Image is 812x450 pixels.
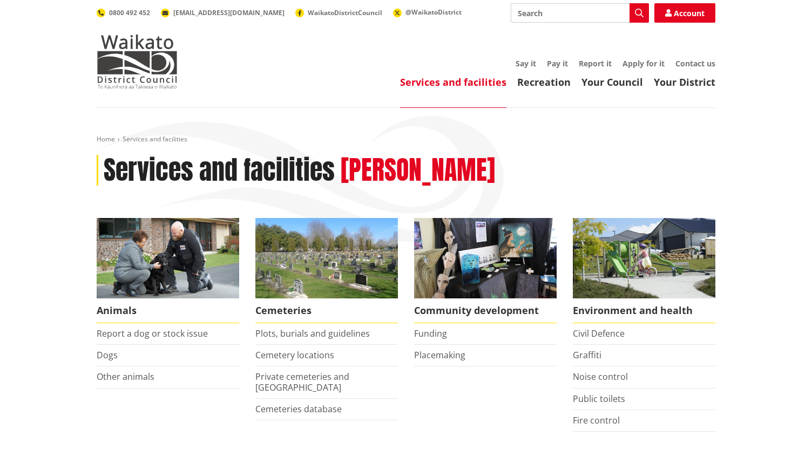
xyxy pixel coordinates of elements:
[573,218,715,298] img: New housing in Pokeno
[573,298,715,323] span: Environment and health
[414,218,557,323] a: Matariki Travelling Suitcase Art Exhibition Community development
[573,349,601,361] a: Graffiti
[654,3,715,23] a: Account
[579,58,612,69] a: Report it
[97,8,150,17] a: 0800 492 452
[173,8,285,17] span: [EMAIL_ADDRESS][DOMAIN_NAME]
[109,8,150,17] span: 0800 492 452
[255,298,398,323] span: Cemeteries
[255,218,398,323] a: Huntly Cemetery Cemeteries
[622,58,665,69] a: Apply for it
[97,328,208,339] a: Report a dog or stock issue
[573,218,715,323] a: New housing in Pokeno Environment and health
[255,349,334,361] a: Cemetery locations
[97,218,239,323] a: Waikato District Council Animal Control team Animals
[517,76,571,88] a: Recreation
[573,371,628,383] a: Noise control
[393,8,462,17] a: @WaikatoDistrict
[573,414,620,426] a: Fire control
[97,298,239,323] span: Animals
[414,328,447,339] a: Funding
[295,8,382,17] a: WaikatoDistrictCouncil
[123,134,187,144] span: Services and facilities
[654,76,715,88] a: Your District
[255,403,342,415] a: Cemeteries database
[161,8,285,17] a: [EMAIL_ADDRESS][DOMAIN_NAME]
[97,134,115,144] a: Home
[511,3,649,23] input: Search input
[405,8,462,17] span: @WaikatoDistrict
[255,328,370,339] a: Plots, burials and guidelines
[97,349,118,361] a: Dogs
[341,155,495,186] h2: [PERSON_NAME]
[255,371,349,393] a: Private cemeteries and [GEOGRAPHIC_DATA]
[414,218,557,298] img: Matariki Travelling Suitcase Art Exhibition
[414,298,557,323] span: Community development
[516,58,536,69] a: Say it
[675,58,715,69] a: Contact us
[255,218,398,298] img: Huntly Cemetery
[97,135,715,144] nav: breadcrumb
[547,58,568,69] a: Pay it
[573,328,625,339] a: Civil Defence
[308,8,382,17] span: WaikatoDistrictCouncil
[104,155,335,186] h1: Services and facilities
[573,393,625,405] a: Public toilets
[414,349,465,361] a: Placemaking
[581,76,643,88] a: Your Council
[97,371,154,383] a: Other animals
[97,35,178,88] img: Waikato District Council - Te Kaunihera aa Takiwaa o Waikato
[400,76,506,88] a: Services and facilities
[97,218,239,298] img: Animal Control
